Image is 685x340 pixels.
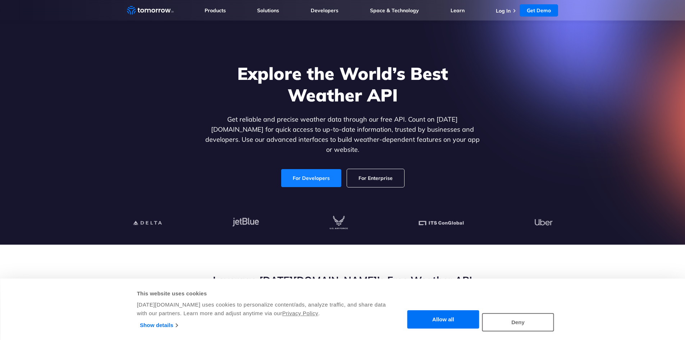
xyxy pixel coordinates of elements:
[257,7,279,14] a: Solutions
[347,169,404,187] a: For Enterprise
[451,7,465,14] a: Learn
[370,7,419,14] a: Space & Technology
[282,310,318,316] a: Privacy Policy
[137,300,387,318] div: [DATE][DOMAIN_NAME] uses cookies to personalize content/ads, analyze traffic, and share data with...
[482,313,554,331] button: Deny
[520,4,558,17] a: Get Demo
[140,320,178,331] a: Show details
[281,169,341,187] a: For Developers
[204,114,481,155] p: Get reliable and precise weather data through our free API. Count on [DATE][DOMAIN_NAME] for quic...
[496,8,511,14] a: Log In
[137,289,387,298] div: This website uses cookies
[205,7,226,14] a: Products
[127,273,558,287] h2: Leverage [DATE][DOMAIN_NAME]’s Free Weather API
[127,5,174,16] a: Home link
[311,7,338,14] a: Developers
[407,310,479,329] button: Allow all
[204,63,481,106] h1: Explore the World’s Best Weather API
